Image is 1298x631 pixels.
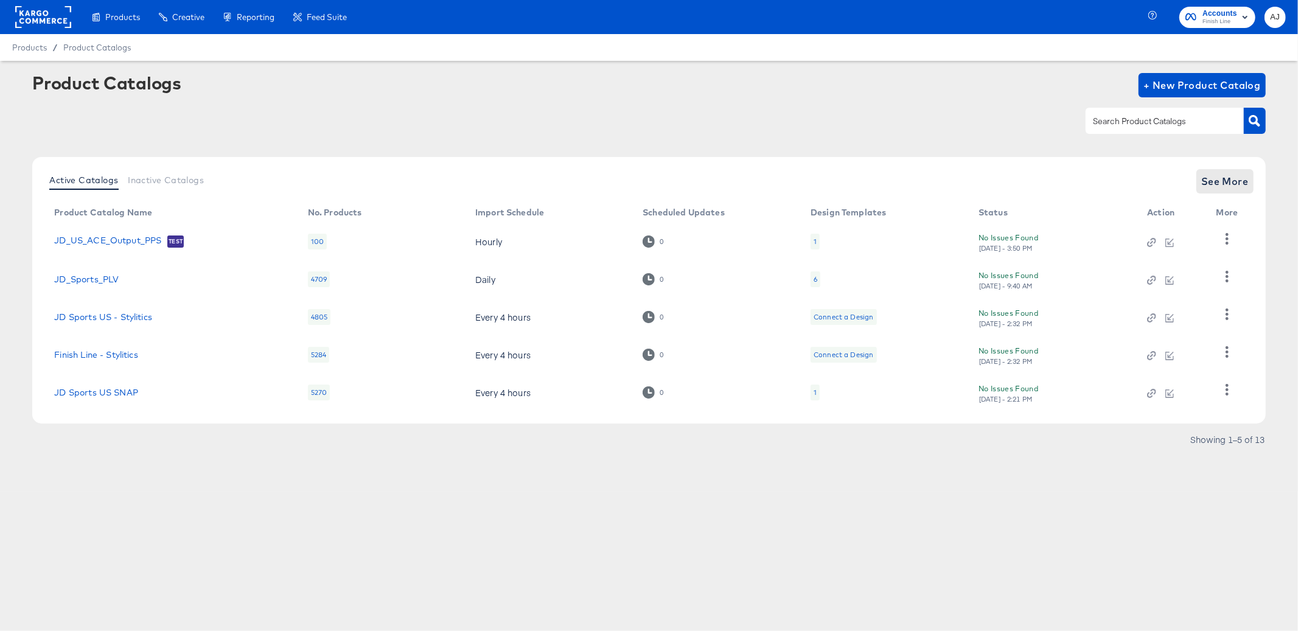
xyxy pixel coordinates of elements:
[172,12,204,22] span: Creative
[466,298,633,336] td: Every 4 hours
[466,223,633,260] td: Hourly
[660,275,665,284] div: 0
[54,312,152,322] a: JD Sports US - Stylitics
[811,347,876,363] div: Connect a Design
[643,386,664,398] div: 0
[308,347,330,363] div: 5284
[1137,203,1206,223] th: Action
[308,309,331,325] div: 4805
[1269,10,1281,24] span: AJ
[643,207,725,217] div: Scheduled Updates
[814,388,817,397] div: 1
[660,313,665,321] div: 0
[814,237,817,246] div: 1
[54,207,152,217] div: Product Catalog Name
[643,273,664,285] div: 0
[811,271,820,287] div: 6
[660,350,665,359] div: 0
[814,274,817,284] div: 6
[1139,73,1266,97] button: + New Product Catalog
[167,237,184,246] span: Test
[643,235,664,247] div: 0
[54,235,161,248] a: JD_US_ACE_Output_PPS
[1143,77,1261,94] span: + New Product Catalog
[105,12,140,22] span: Products
[1190,435,1266,444] div: Showing 1–5 of 13
[308,207,362,217] div: No. Products
[54,274,119,284] a: JD_Sports_PLV
[811,385,820,400] div: 1
[32,73,181,92] div: Product Catalogs
[643,311,664,322] div: 0
[1196,169,1254,193] button: See More
[237,12,274,22] span: Reporting
[54,350,138,360] a: Finish Line - Stylitics
[814,312,873,322] div: Connect a Design
[811,207,886,217] div: Design Templates
[1202,7,1237,20] span: Accounts
[54,388,138,397] a: JD Sports US SNAP
[1265,7,1286,28] button: AJ
[660,237,665,246] div: 0
[466,260,633,298] td: Daily
[12,43,47,52] span: Products
[49,175,118,185] span: Active Catalogs
[1201,173,1249,190] span: See More
[475,207,544,217] div: Import Schedule
[660,388,665,397] div: 0
[1202,17,1237,27] span: Finish Line
[814,350,873,360] div: Connect a Design
[811,309,876,325] div: Connect a Design
[466,374,633,411] td: Every 4 hours
[308,385,330,400] div: 5270
[308,234,327,249] div: 100
[63,43,131,52] a: Product Catalogs
[1090,114,1220,128] input: Search Product Catalogs
[466,336,633,374] td: Every 4 hours
[47,43,63,52] span: /
[1179,7,1255,28] button: AccountsFinish Line
[307,12,347,22] span: Feed Suite
[1207,203,1253,223] th: More
[643,349,664,360] div: 0
[308,271,330,287] div: 4709
[811,234,820,249] div: 1
[969,203,1137,223] th: Status
[128,175,204,185] span: Inactive Catalogs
